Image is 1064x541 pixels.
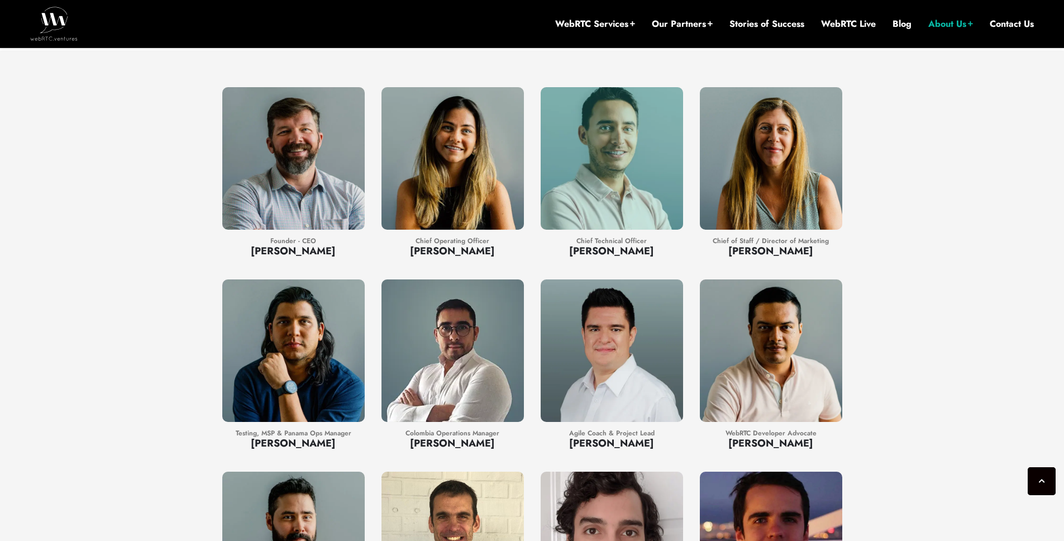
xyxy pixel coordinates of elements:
h3: [PERSON_NAME] [381,436,524,450]
h3: [PERSON_NAME] [541,244,683,258]
a: About Us [928,18,973,30]
img: Andres-Castillo [381,279,524,422]
div: WebRTC Developer Advocate [700,422,842,442]
h3: [PERSON_NAME] [222,436,365,450]
h3: [PERSON_NAME] [222,244,365,258]
img: WebRTC.ventures [30,7,78,40]
a: Stories of Success [729,18,804,30]
a: Contact Us [990,18,1034,30]
h3: [PERSON_NAME] [381,244,524,258]
h3: [PERSON_NAME] [700,244,842,258]
div: Chief Technical Officer [541,230,683,249]
a: WebRTC Live [821,18,876,30]
h3: [PERSON_NAME] [700,436,842,450]
a: WebRTC Services [555,18,635,30]
div: Founder - CEO [222,230,365,249]
a: Our Partners [652,18,713,30]
div: Chief of Staff / Director of Marketing [700,230,842,249]
h3: [PERSON_NAME] [541,436,683,450]
div: Agile Coach & Project Lead [541,422,683,442]
div: Testing, MSP & Panama Ops Manager [222,422,365,442]
div: Chief Operating Officer [381,230,524,249]
div: Colombia Operations Manager [381,422,524,442]
a: Blog [893,18,912,30]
